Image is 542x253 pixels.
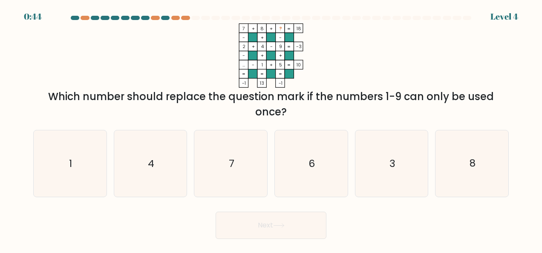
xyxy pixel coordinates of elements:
[389,157,395,170] text: 3
[69,157,72,170] text: 1
[270,62,273,68] tspan: +
[296,26,301,32] tspan: 18
[279,52,282,59] tspan: +
[229,157,234,170] text: 7
[287,43,291,50] tspan: =
[279,34,282,41] tspan: -
[279,26,282,32] tspan: ?
[252,26,255,32] tspan: +
[270,26,273,32] tspan: +
[296,62,301,68] tspan: 10
[279,71,282,77] tspan: =
[287,62,291,68] tspan: =
[242,62,245,68] tspan: ...
[252,62,254,68] tspan: -
[242,52,245,59] tspan: -
[261,52,264,59] tspan: +
[242,80,246,86] tspan: -1
[261,34,264,41] tspan: +
[279,80,283,86] tspan: -1
[270,43,273,50] tspan: -
[261,62,263,68] tspan: 1
[308,157,315,170] text: 6
[279,62,282,68] tspan: 5
[296,43,302,50] tspan: -3
[287,26,291,32] tspan: =
[261,43,264,50] tspan: 4
[260,71,264,77] tspan: =
[216,212,326,239] button: Next
[148,157,154,170] text: 4
[259,80,264,86] tspan: 13
[470,157,476,170] text: 8
[242,34,245,41] tspan: -
[24,10,42,23] div: 0:44
[242,26,245,32] tspan: 7
[242,43,245,50] tspan: 2
[38,89,504,120] div: Which number should replace the question mark if the numbers 1-9 can only be used once?
[242,71,245,77] tspan: =
[490,10,518,23] div: Level 4
[279,43,282,50] tspan: 9
[252,43,255,50] tspan: +
[260,26,264,32] tspan: 8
